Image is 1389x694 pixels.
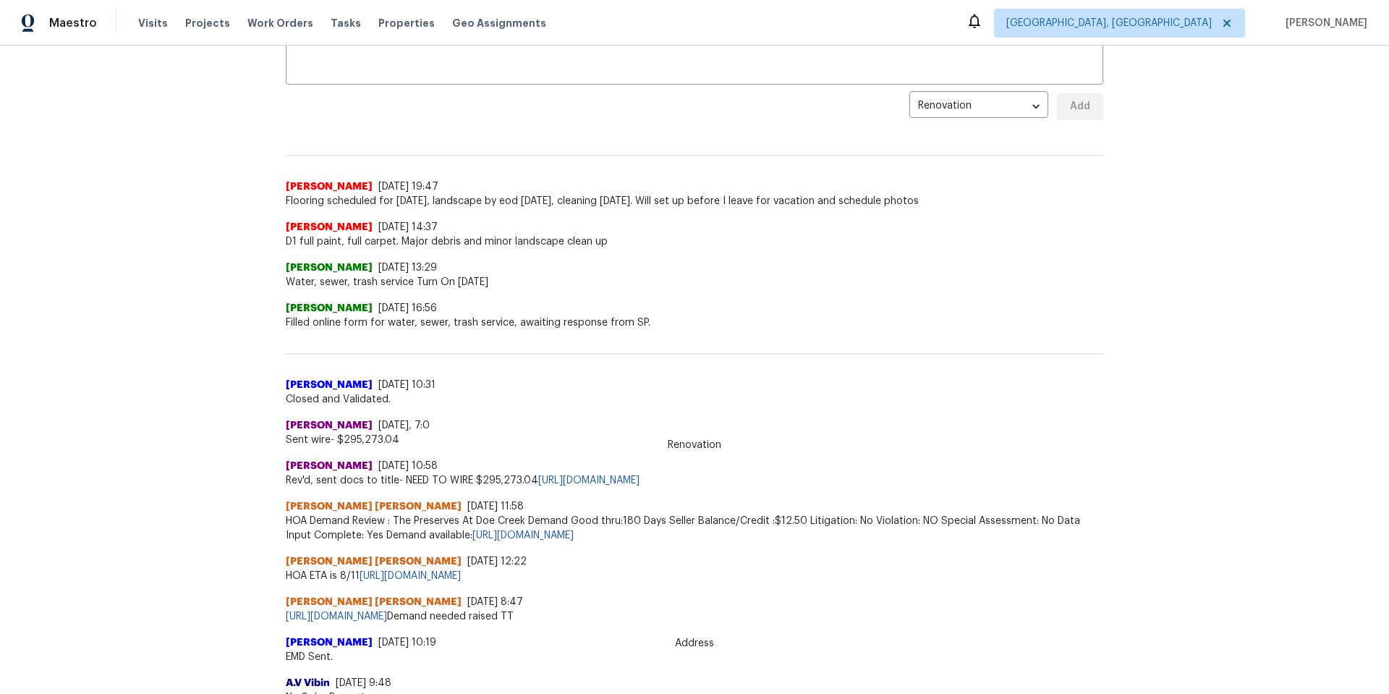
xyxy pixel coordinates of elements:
[1006,16,1212,30] span: [GEOGRAPHIC_DATA], [GEOGRAPHIC_DATA]
[378,222,438,232] span: [DATE] 14:37
[378,16,435,30] span: Properties
[286,676,330,690] span: A.V Vibin
[185,16,230,30] span: Projects
[452,16,546,30] span: Geo Assignments
[378,303,437,313] span: [DATE] 16:56
[659,438,730,452] span: Renovation
[286,275,1103,289] span: Water, sewer, trash service Turn On [DATE]
[378,182,438,192] span: [DATE] 19:47
[286,220,373,234] span: [PERSON_NAME]
[286,261,373,275] span: [PERSON_NAME]
[286,514,1103,543] span: HOA Demand Review : The Preserves At Doe Creek Demand Good thru:180 Days Seller Balance/Credit :$...
[286,418,373,433] span: [PERSON_NAME]
[286,194,1103,208] span: Flooring scheduled for [DATE], landscape by eod [DATE], cleaning [DATE]. Will set up before I lea...
[286,595,462,609] span: [PERSON_NAME] [PERSON_NAME]
[286,459,373,473] span: [PERSON_NAME]
[286,609,1103,624] span: Demand needed raised TT
[472,530,574,541] a: [URL][DOMAIN_NAME]
[336,678,391,688] span: [DATE] 9:48
[286,301,373,316] span: [PERSON_NAME]
[331,18,361,28] span: Tasks
[286,378,373,392] span: [PERSON_NAME]
[286,554,462,569] span: [PERSON_NAME] [PERSON_NAME]
[286,392,1103,407] span: Closed and Validated.
[286,635,373,650] span: [PERSON_NAME]
[378,380,436,390] span: [DATE] 10:31
[467,502,524,512] span: [DATE] 11:58
[378,420,430,431] span: [DATE], 7:0
[286,179,373,194] span: [PERSON_NAME]
[666,636,723,651] span: Address
[286,234,1103,249] span: D1 full paint, full carpet. Major debris and minor landscape clean up
[49,16,97,30] span: Maestro
[286,473,1103,488] span: Rev'd, sent docs to title- NEED TO WIRE $295,273.04
[467,557,527,567] span: [DATE] 12:22
[247,16,313,30] span: Work Orders
[467,597,523,607] span: [DATE] 8:47
[378,638,436,648] span: [DATE] 10:19
[286,499,462,514] span: [PERSON_NAME] [PERSON_NAME]
[286,650,1103,664] span: EMD Sent.
[1280,16,1367,30] span: [PERSON_NAME]
[360,571,461,581] a: [URL][DOMAIN_NAME]
[286,433,1103,447] span: Sent wire- $295,273.04
[286,316,1103,330] span: Filled online form for water, sewer, trash service, awaiting response from SP.
[286,569,1103,583] span: HOA ETA is 8/11
[286,612,387,622] a: [URL][DOMAIN_NAME]
[378,263,437,273] span: [DATE] 13:29
[538,475,640,486] a: [URL][DOMAIN_NAME]
[909,89,1048,124] div: Renovation
[138,16,168,30] span: Visits
[378,461,438,471] span: [DATE] 10:58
